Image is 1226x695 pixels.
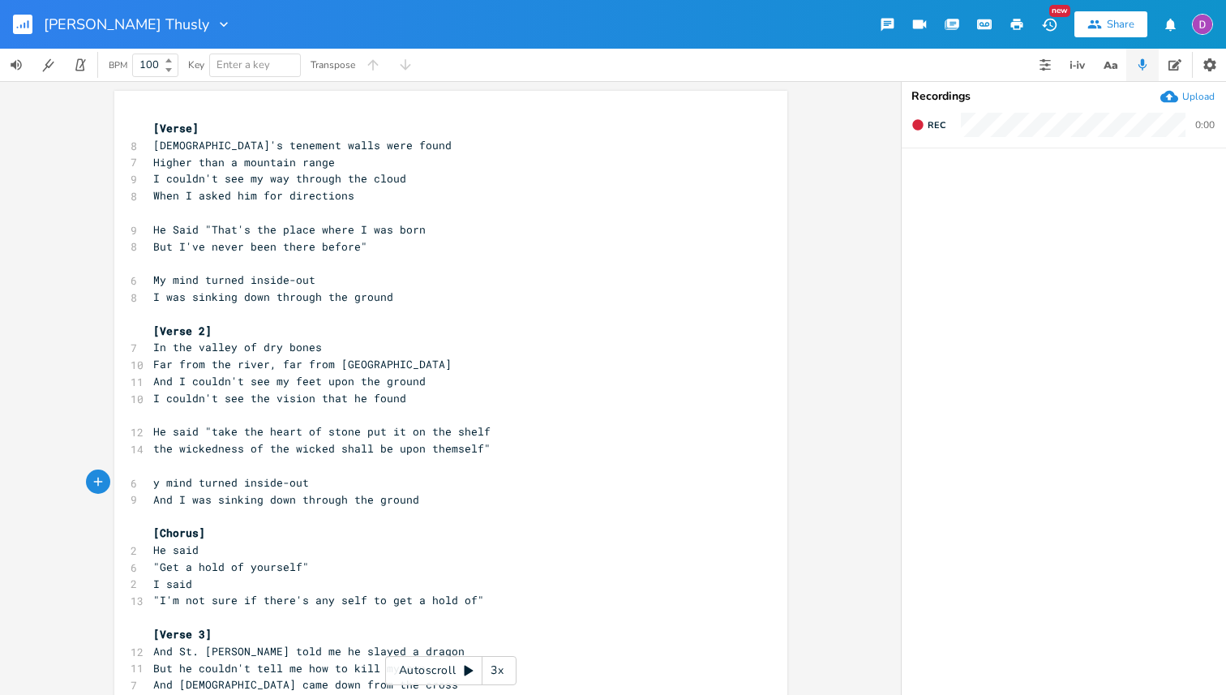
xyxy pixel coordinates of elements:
span: Far from the river, far from [GEOGRAPHIC_DATA] [153,357,452,371]
img: Dylan [1192,14,1213,35]
span: I said [153,577,192,591]
span: He said "take the heart of stone put it on the shelf [153,424,491,439]
span: Higher than a mountain range [153,155,335,169]
button: Share [1074,11,1147,37]
div: Transpose [311,60,355,70]
span: When I asked him for directions [153,188,354,203]
span: y mind turned inside-out [153,475,309,490]
button: Rec [905,112,952,138]
div: Recordings [911,91,1216,102]
div: BPM [109,61,127,70]
span: [Verse 3] [153,627,212,641]
button: Upload [1160,88,1215,105]
span: And [DEMOGRAPHIC_DATA] came down from the cross [153,677,458,692]
span: "I'm not sure if there's any self to get a hold of" [153,593,484,607]
span: My mind turned inside-out [153,272,315,287]
span: [Chorus] [153,526,205,540]
span: And St. [PERSON_NAME] told me he slayed a dragon [153,644,465,659]
span: "Get a hold of yourself" [153,560,309,574]
div: Key [188,60,204,70]
span: I couldn't see the vision that he found [153,391,406,405]
span: [PERSON_NAME] Thusly [44,17,209,32]
span: Rec [928,119,945,131]
div: New [1049,5,1070,17]
span: [Verse 2] [153,324,212,338]
span: the wickedness of the wicked shall be upon themself" [153,441,491,456]
span: But he couldn't tell me how to kill my own [153,661,426,676]
div: 3x [482,656,512,685]
span: [DEMOGRAPHIC_DATA]'s tenement walls were found [153,138,452,152]
span: In the valley of dry bones [153,340,322,354]
span: I was sinking down through the ground [153,290,393,304]
span: Enter a key [216,58,270,72]
span: And I couldn't see my feet upon the ground [153,374,426,388]
div: Autoscroll [385,656,517,685]
span: And I was sinking down through the ground [153,492,419,507]
span: But I've never been there before" [153,239,367,254]
div: Share [1107,17,1134,32]
span: I couldn't see my way through the cloud [153,171,406,186]
span: He Said "That's the place where I was born [153,222,426,237]
div: 0:00 [1195,120,1215,130]
button: New [1033,10,1065,39]
span: He said [153,543,199,557]
span: [Verse] [153,121,199,135]
div: Upload [1182,90,1215,103]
